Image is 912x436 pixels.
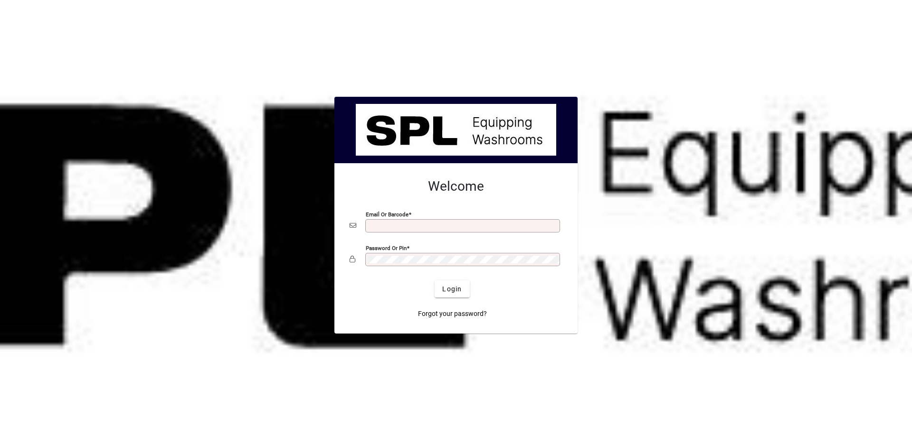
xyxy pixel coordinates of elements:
[418,309,487,319] span: Forgot your password?
[350,178,562,195] h2: Welcome
[414,305,491,322] a: Forgot your password?
[366,245,407,251] mat-label: Password or Pin
[435,280,469,297] button: Login
[366,211,408,218] mat-label: Email or Barcode
[442,284,462,294] span: Login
